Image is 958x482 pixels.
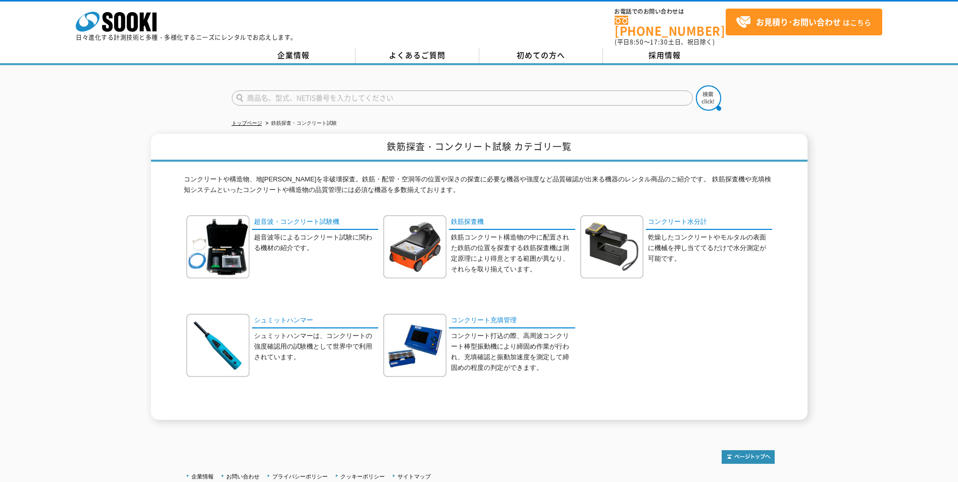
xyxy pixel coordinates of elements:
[151,134,808,162] h1: 鉄筋探査・コンクリート試験 カテゴリ一覧
[186,314,249,377] img: シュミットハンマー
[383,215,446,278] img: 鉄筋探査機
[517,50,565,61] span: 初めての方へ
[615,16,726,36] a: [PHONE_NUMBER]
[726,9,882,35] a: お見積り･お問い合わせはこちら
[615,37,715,46] span: (平日 ～ 土日、祝日除く)
[603,48,727,63] a: 採用情報
[646,215,772,230] a: コンクリート水分計
[191,473,214,479] a: 企業情報
[449,215,575,230] a: 鉄筋探査機
[254,331,378,362] p: シュミットハンマーは、コンクリートの強度確認用の試験機として世界中で利用されています。
[252,314,378,328] a: シュミットハンマー
[232,120,262,126] a: トップページ
[264,118,337,129] li: 鉄筋探査・コンクリート試験
[615,9,726,15] span: お電話でのお問い合わせは
[648,232,772,264] p: 乾燥したコンクリートやモルタルの表面に機械を押し当ててるだけで水分測定が可能です。
[186,215,249,278] img: 超音波・コンクリート試験機
[451,331,575,373] p: コンクリート打込の際、高周波コンクリート棒型振動機により締固め作業が行われ、充填確認と振動加速度を測定して締固めの程度の判定ができます。
[356,48,479,63] a: よくあるご質問
[232,48,356,63] a: 企業情報
[451,232,575,274] p: 鉄筋コンクリート構造物の中に配置された鉄筋の位置を探査する鉄筋探査機は測定原理により得意とする範囲が異なり、それらを取り揃えています。
[232,90,693,106] input: 商品名、型式、NETIS番号を入力してください
[449,314,575,328] a: コンクリート充填管理
[479,48,603,63] a: 初めての方へ
[383,314,446,377] img: コンクリート充填管理
[184,174,775,201] p: コンクリートや構造物、地[PERSON_NAME]を非破壊探査。鉄筋・配管・空洞等の位置や深さの探査に必要な機器や強度など品質確認が出来る機器のレンタル商品のご紹介です。 鉄筋探査機や充填検知シ...
[630,37,644,46] span: 8:50
[580,215,643,278] img: コンクリート水分計
[252,215,378,230] a: 超音波・コンクリート試験機
[226,473,260,479] a: お問い合わせ
[272,473,328,479] a: プライバシーポリシー
[722,450,775,464] img: トップページへ
[254,232,378,254] p: 超音波等によるコンクリート試験に関わる機材の紹介です。
[76,34,297,40] p: 日々進化する計測技術と多種・多様化するニーズにレンタルでお応えします。
[340,473,385,479] a: クッキーポリシー
[756,16,841,28] strong: お見積り･お問い合わせ
[650,37,668,46] span: 17:30
[397,473,431,479] a: サイトマップ
[736,15,871,30] span: はこちら
[696,85,721,111] img: btn_search.png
